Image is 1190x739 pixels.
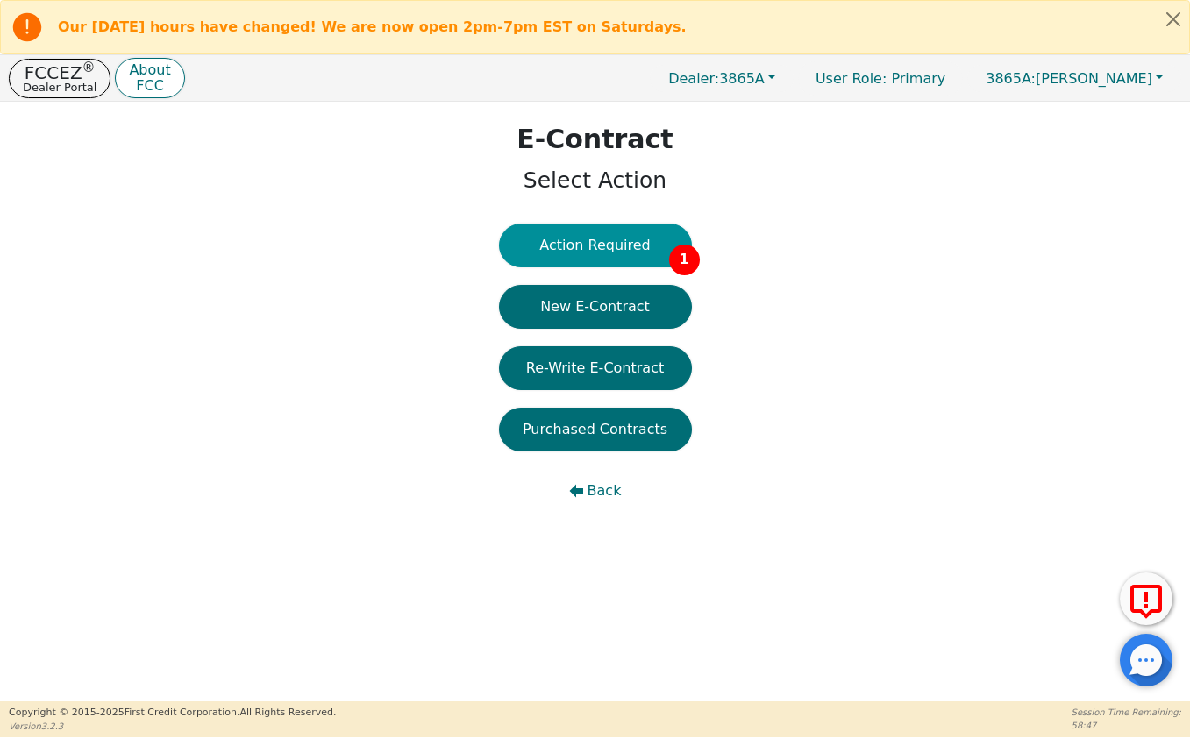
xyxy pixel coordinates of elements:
[9,720,336,733] p: Version 3.2.3
[798,61,963,96] a: User Role: Primary
[798,61,963,96] p: Primary
[668,70,765,87] span: 3865A
[499,285,692,329] button: New E-Contract
[986,70,1152,87] span: [PERSON_NAME]
[669,245,700,275] span: 1
[23,82,96,93] p: Dealer Portal
[115,58,184,99] button: AboutFCC
[499,224,692,267] button: Action Required1
[499,469,692,513] button: Back
[967,65,1181,92] button: 3865A:[PERSON_NAME]
[129,79,170,93] p: FCC
[668,70,719,87] span: Dealer:
[1120,572,1172,625] button: Report Error to FCC
[58,18,687,35] b: Our [DATE] hours have changed! We are now open 2pm-7pm EST on Saturdays.
[9,706,336,721] p: Copyright © 2015- 2025 First Credit Corporation.
[129,63,170,77] p: About
[1072,706,1181,719] p: Session Time Remaining:
[650,65,794,92] button: Dealer:3865A
[588,480,622,501] span: Back
[23,64,96,82] p: FCCEZ
[517,164,673,197] p: Select Action
[816,70,887,87] span: User Role :
[82,60,96,75] sup: ®
[1158,1,1189,37] button: Close alert
[9,59,110,98] button: FCCEZ®Dealer Portal
[517,124,673,155] h1: E-Contract
[986,70,1036,87] span: 3865A:
[499,346,692,390] button: Re-Write E-Contract
[239,707,336,718] span: All Rights Reserved.
[1072,719,1181,732] p: 58:47
[499,408,692,451] button: Purchased Contracts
